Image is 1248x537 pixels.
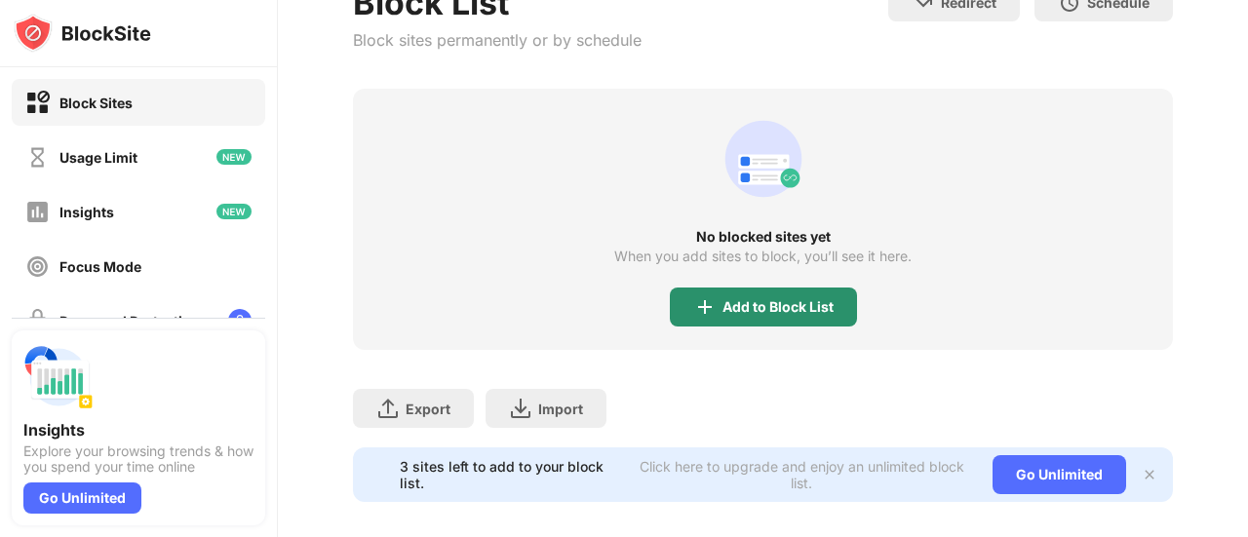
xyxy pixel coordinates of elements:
div: animation [717,112,810,206]
div: 3 sites left to add to your block list. [400,458,622,491]
div: Export [406,401,450,417]
img: new-icon.svg [216,149,252,165]
div: Click here to upgrade and enjoy an unlimited block list. [634,458,969,491]
img: insights-off.svg [25,200,50,224]
div: Go Unlimited [993,455,1126,494]
img: x-button.svg [1142,467,1157,482]
div: Usage Limit [59,149,137,166]
div: Import [538,401,583,417]
div: Focus Mode [59,258,141,275]
div: Go Unlimited [23,482,141,514]
img: logo-blocksite.svg [14,14,151,53]
img: focus-off.svg [25,254,50,279]
div: When you add sites to block, you’ll see it here. [614,249,912,264]
img: time-usage-off.svg [25,145,50,170]
div: Insights [59,204,114,220]
div: Add to Block List [722,299,834,315]
div: Insights [23,420,253,440]
img: block-on.svg [25,91,50,115]
img: lock-menu.svg [228,309,252,332]
div: Explore your browsing trends & how you spend your time online [23,443,253,475]
img: push-insights.svg [23,342,94,412]
img: new-icon.svg [216,204,252,219]
img: password-protection-off.svg [25,309,50,333]
div: Block sites permanently or by schedule [353,30,642,50]
div: No blocked sites yet [353,229,1173,245]
div: Password Protection [59,313,200,329]
div: Block Sites [59,95,133,111]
